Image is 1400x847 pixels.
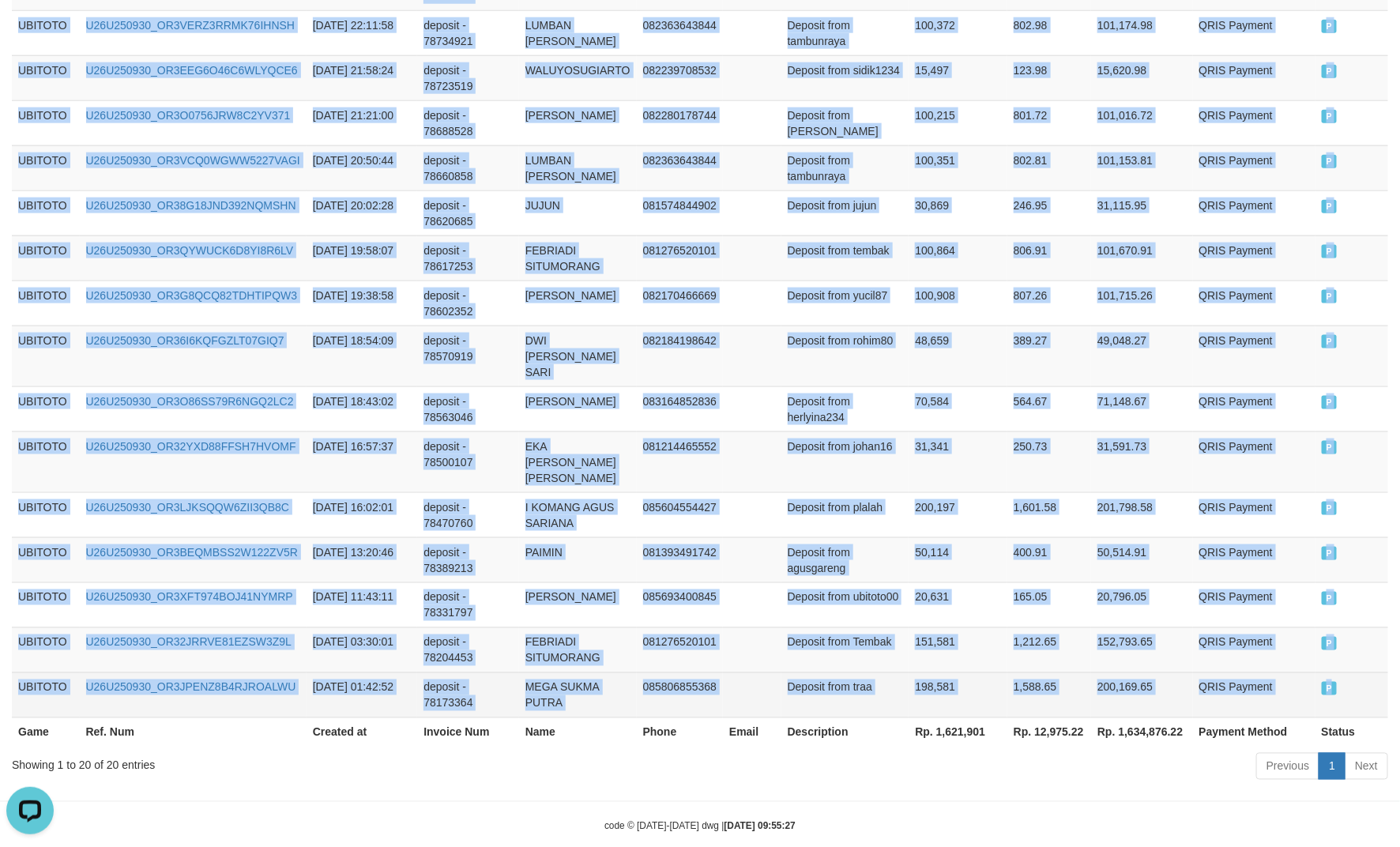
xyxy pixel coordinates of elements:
a: U26U250930_OR3XFT974BOJ41NYMRP [86,591,293,604]
td: 100,351 [909,145,1007,190]
td: 30,869 [909,190,1007,235]
span: PAID [1322,441,1338,454]
td: UBITOTO [12,672,80,717]
td: QRIS Payment [1193,326,1315,386]
th: Email [723,717,781,747]
th: Created at [307,717,417,747]
td: 20,796.05 [1091,582,1192,627]
td: 31,115.95 [1091,190,1192,235]
td: deposit - 78688528 [417,100,519,145]
td: deposit - 78389213 [417,537,519,582]
td: 081574844902 [637,190,723,235]
td: 801.72 [1007,100,1091,145]
td: [DATE] 21:21:00 [307,100,417,145]
div: Showing 1 to 20 of 20 entries [12,751,571,774]
button: Open LiveChat chat widget [6,6,54,54]
td: deposit - 78620685 [417,190,519,235]
td: UBITOTO [12,326,80,386]
td: Deposit from rohim80 [781,326,909,386]
td: 100,908 [909,280,1007,326]
td: QRIS Payment [1193,145,1315,190]
td: deposit - 78470760 [417,492,519,537]
td: 20,631 [909,582,1007,627]
td: 250.73 [1007,431,1091,492]
td: 400.91 [1007,537,1091,582]
td: 082184198642 [637,326,723,386]
td: 1,601.58 [1007,492,1091,537]
td: LUMBAN [PERSON_NAME] [519,10,637,55]
td: QRIS Payment [1193,190,1315,235]
td: 100,372 [909,10,1007,55]
td: 101,153.81 [1091,145,1192,190]
td: QRIS Payment [1193,672,1315,717]
a: Next [1345,753,1388,780]
td: 50,114 [909,537,1007,582]
a: U26U250930_OR38G18JND392NQMSHN [86,199,296,212]
span: PAID [1322,290,1338,303]
td: 15,497 [909,55,1007,100]
td: QRIS Payment [1193,582,1315,627]
a: U26U250930_OR32JRRVE81EZSW3Z9L [86,636,292,649]
td: 101,715.26 [1091,280,1192,326]
span: PAID [1322,592,1338,605]
td: UBITOTO [12,582,80,627]
td: 246.95 [1007,190,1091,235]
td: 082280178744 [637,100,723,145]
td: Deposit from agusgareng [781,537,909,582]
td: deposit - 78204453 [417,627,519,672]
td: deposit - 78734921 [417,10,519,55]
td: QRIS Payment [1193,431,1315,492]
td: 50,514.91 [1091,537,1192,582]
td: UBITOTO [12,145,80,190]
td: 081276520101 [637,235,723,280]
th: Ref. Num [80,717,307,747]
span: PAID [1322,65,1338,78]
td: 100,864 [909,235,1007,280]
span: PAID [1322,682,1338,695]
th: Phone [637,717,723,747]
th: Invoice Num [417,717,519,747]
td: UBITOTO [12,386,80,431]
td: MEGA SUKMA PUTRA [519,672,637,717]
td: 082239708532 [637,55,723,100]
td: [PERSON_NAME] [519,280,637,326]
span: PAID [1322,20,1338,33]
td: QRIS Payment [1193,537,1315,582]
td: 15,620.98 [1091,55,1192,100]
td: [DATE] 03:30:01 [307,627,417,672]
a: U26U250930_OR3O0756JRW8C2YV371 [86,109,291,122]
td: [PERSON_NAME] [519,582,637,627]
td: [DATE] 11:43:11 [307,582,417,627]
span: PAID [1322,502,1338,515]
td: [DATE] 21:58:24 [307,55,417,100]
td: 70,584 [909,386,1007,431]
th: Rp. 12,975.22 [1007,717,1091,747]
strong: [DATE] 09:55:27 [724,821,796,832]
td: [DATE] 20:02:28 [307,190,417,235]
td: [PERSON_NAME] [519,100,637,145]
td: 200,169.65 [1091,672,1192,717]
td: QRIS Payment [1193,100,1315,145]
th: Payment Method [1193,717,1315,747]
td: 085604554427 [637,492,723,537]
td: Deposit from johan16 [781,431,909,492]
td: UBITOTO [12,55,80,100]
td: QRIS Payment [1193,55,1315,100]
td: deposit - 78660858 [417,145,519,190]
a: U26U250930_OR32YXD88FFSH7HVOMF [86,440,296,453]
td: 085693400845 [637,582,723,627]
td: UBITOTO [12,537,80,582]
a: U26U250930_OR3LJKSQQW6ZII3QB8C [86,501,290,514]
td: UBITOTO [12,280,80,326]
td: WALUYOSUGIARTO [519,55,637,100]
a: U26U250930_OR3BEQMBSS2W122ZV5R [86,546,298,559]
td: QRIS Payment [1193,627,1315,672]
td: Deposit from sidik1234 [781,55,909,100]
td: QRIS Payment [1193,386,1315,431]
td: 083164852836 [637,386,723,431]
td: [DATE] 22:11:58 [307,10,417,55]
td: deposit - 78331797 [417,582,519,627]
td: 082363643844 [637,10,723,55]
td: 200,197 [909,492,1007,537]
td: 564.67 [1007,386,1091,431]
